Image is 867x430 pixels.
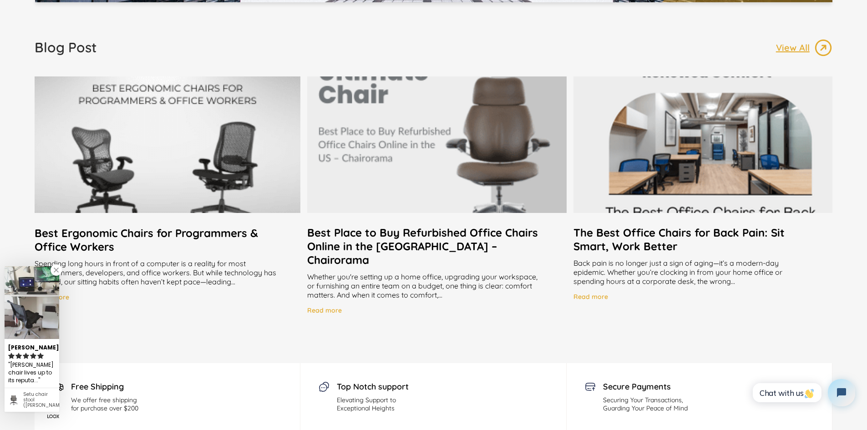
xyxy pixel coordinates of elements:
[307,306,342,318] a: Read more
[776,42,814,54] p: View All
[573,293,608,304] a: Read more
[37,353,44,359] svg: rating icon full
[71,396,138,412] p: We offer free shipping for purchase over $200
[23,392,56,408] div: Setu chair stool (Renewed) | Alpine
[337,404,409,412] p: Exceptional Heights
[307,272,566,299] div: Whether you're setting up a home office, upgrading your workspace, or furnishing an entire team o...
[35,259,300,286] div: Spending long hours in front of a computer is a reality for most programmers, developers, and off...
[71,381,138,392] h2: Free Shipping
[8,340,56,352] div: [PERSON_NAME]
[743,371,863,414] iframe: Tidio Chat
[776,39,832,57] a: View All
[814,39,832,57] img: image_13.png
[603,404,688,412] p: Guarding Your Peace of Mind
[307,226,566,267] a: Best Place to Buy Refurbished Office Chairs Online in the [GEOGRAPHIC_DATA] – Chairorama
[307,306,342,314] h4: Read more
[573,226,832,253] a: The Best Office Chairs for Back Pain: Sit Smart, Work Better
[603,396,688,404] p: Securing Your Transactions,
[35,39,97,56] h2: Blog Post
[30,353,36,359] svg: rating icon full
[603,381,688,392] h2: Secure Payments
[15,353,22,359] svg: rating icon full
[23,353,29,359] svg: rating icon full
[337,396,409,404] p: Elevating Support to
[319,381,330,392] img: image_30.png
[573,293,608,301] h4: Read more
[5,266,59,339] img: Nabeela P. review of Setu chair stool (Renewed) | Alpine
[337,381,409,392] h2: Top Notch support
[8,353,15,359] svg: rating icon full
[35,226,300,253] a: Best Ergonomic Chairs for Programmers & Office Workers
[8,360,56,385] div: Herman Miller chair lives up to its reputation for excellence....
[585,381,596,392] img: image_32.png
[573,258,832,286] div: Back pain is no longer just a sign of aging—it’s a modern-day epidemic. Whether you’re clocking i...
